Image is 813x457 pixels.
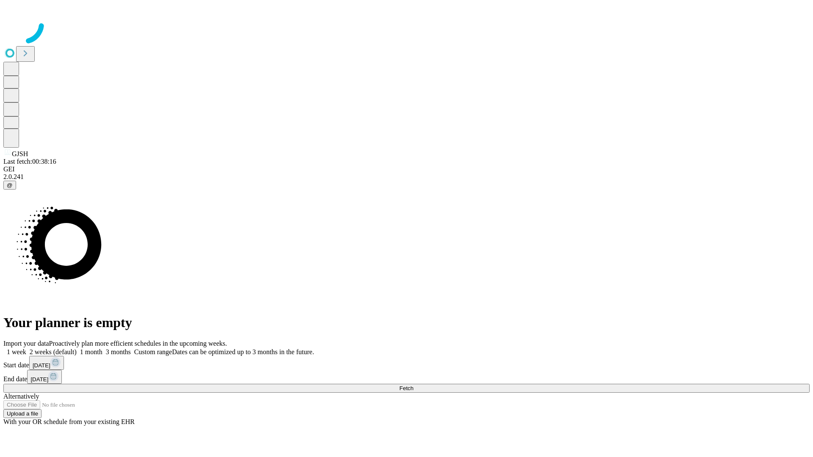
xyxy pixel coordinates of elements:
[399,385,413,391] span: Fetch
[134,348,172,355] span: Custom range
[30,348,77,355] span: 2 weeks (default)
[30,376,48,383] span: [DATE]
[3,370,810,384] div: End date
[80,348,102,355] span: 1 month
[3,409,41,418] button: Upload a file
[3,356,810,370] div: Start date
[3,165,810,173] div: GEI
[106,348,131,355] span: 3 months
[29,356,64,370] button: [DATE]
[12,150,28,157] span: GJSH
[3,384,810,393] button: Fetch
[3,173,810,181] div: 2.0.241
[3,393,39,400] span: Alternatively
[3,340,49,347] span: Import your data
[3,418,135,425] span: With your OR schedule from your existing EHR
[3,315,810,330] h1: Your planner is empty
[49,340,227,347] span: Proactively plan more efficient schedules in the upcoming weeks.
[7,182,13,188] span: @
[172,348,314,355] span: Dates can be optimized up to 3 months in the future.
[3,181,16,190] button: @
[27,370,62,384] button: [DATE]
[33,362,50,369] span: [DATE]
[7,348,26,355] span: 1 week
[3,158,56,165] span: Last fetch: 00:38:16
